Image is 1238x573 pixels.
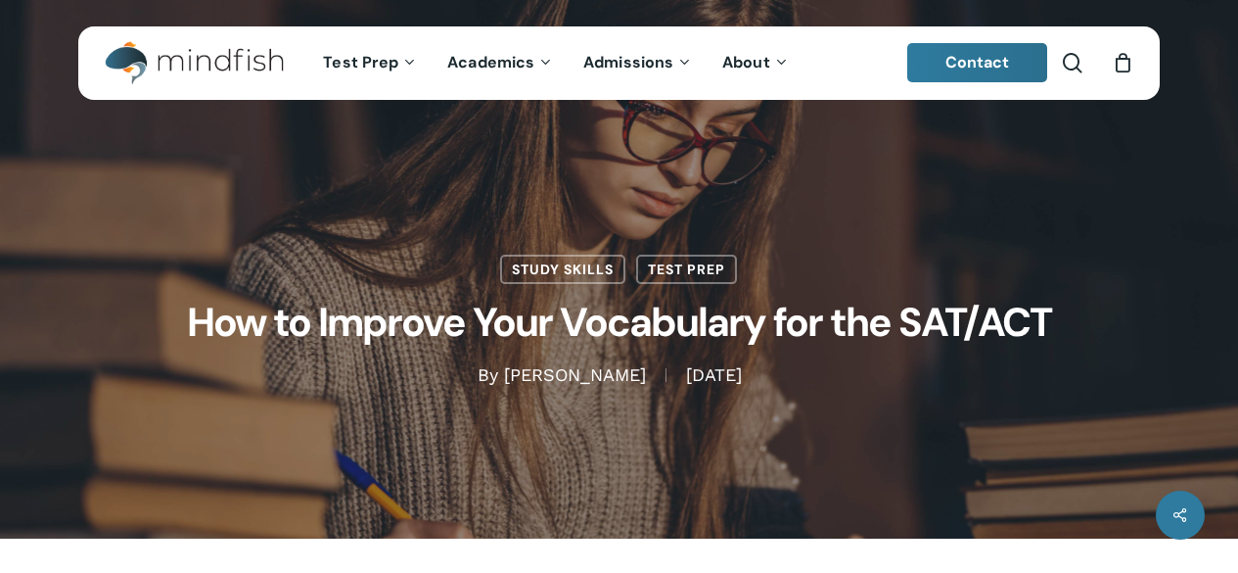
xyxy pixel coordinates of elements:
a: [PERSON_NAME] [504,364,646,385]
a: About [708,55,804,72]
a: Study Skills [500,255,625,284]
a: Cart [1112,52,1133,73]
a: Test Prep [308,55,433,72]
span: [DATE] [665,368,761,382]
nav: Main Menu [308,26,803,100]
header: Main Menu [78,26,1160,100]
span: Academics [447,52,534,72]
a: Academics [433,55,569,72]
span: About [722,52,770,72]
span: Contact [945,52,1010,72]
span: Test Prep [323,52,398,72]
h1: How to Improve Your Vocabulary for the SAT/ACT [130,284,1109,363]
a: Contact [907,43,1048,82]
a: Admissions [569,55,708,72]
span: Admissions [583,52,673,72]
span: By [478,368,498,382]
a: Test Prep [636,255,737,284]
